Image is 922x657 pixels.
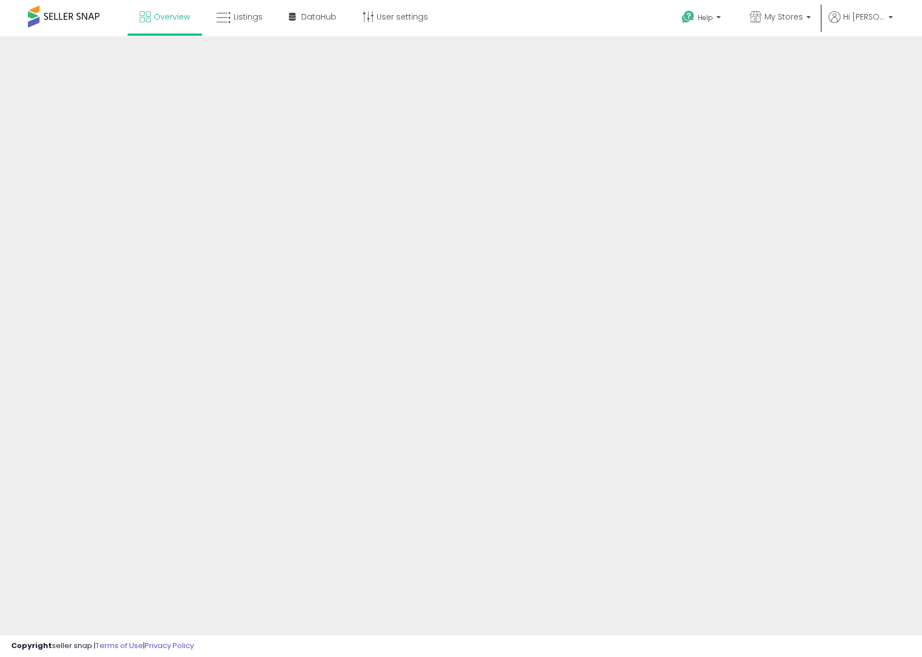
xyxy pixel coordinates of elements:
i: Get Help [681,10,695,24]
span: Help [698,13,713,22]
span: DataHub [301,11,336,22]
a: Help [673,2,732,36]
span: Hi [PERSON_NAME] [843,11,885,22]
span: My Stores [764,11,803,22]
span: Listings [234,11,263,22]
a: Hi [PERSON_NAME] [829,11,893,36]
span: Overview [154,11,190,22]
